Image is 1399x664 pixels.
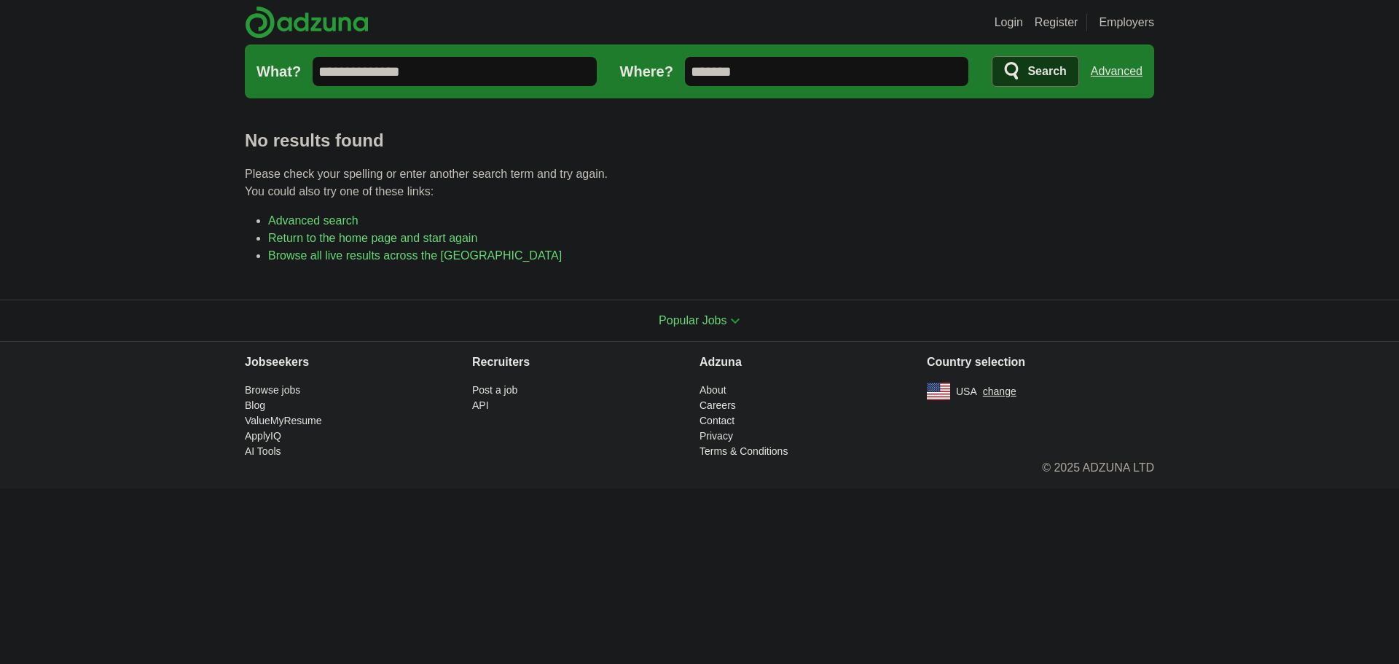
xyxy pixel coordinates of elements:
span: Search [1027,57,1066,86]
a: Browse jobs [245,384,300,396]
label: Where? [620,60,673,82]
a: Return to the home page and start again [268,232,477,244]
a: ValueMyResume [245,415,322,426]
div: © 2025 ADZUNA LTD [233,459,1166,488]
button: change [983,384,1016,399]
a: Post a job [472,384,517,396]
a: AI Tools [245,445,281,457]
button: Search [992,56,1078,87]
a: About [699,384,726,396]
a: Register [1035,14,1078,31]
a: Privacy [699,430,733,442]
h4: Country selection [927,342,1154,383]
p: Please check your spelling or enter another search term and try again. You could also try one of ... [245,165,1154,200]
span: Popular Jobs [659,314,726,327]
a: API [472,399,489,411]
img: toggle icon [730,318,740,324]
a: Blog [245,399,265,411]
a: ApplyIQ [245,430,281,442]
span: USA [956,384,977,399]
a: Browse all live results across the [GEOGRAPHIC_DATA] [268,249,562,262]
img: Adzuna logo [245,6,369,39]
a: Employers [1099,14,1154,31]
a: Careers [699,399,736,411]
a: Contact [699,415,734,426]
label: What? [256,60,301,82]
h1: No results found [245,128,1154,154]
a: Terms & Conditions [699,445,788,457]
a: Advanced search [268,214,358,227]
img: US flag [927,383,950,400]
a: Login [995,14,1023,31]
a: Advanced [1091,57,1143,86]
